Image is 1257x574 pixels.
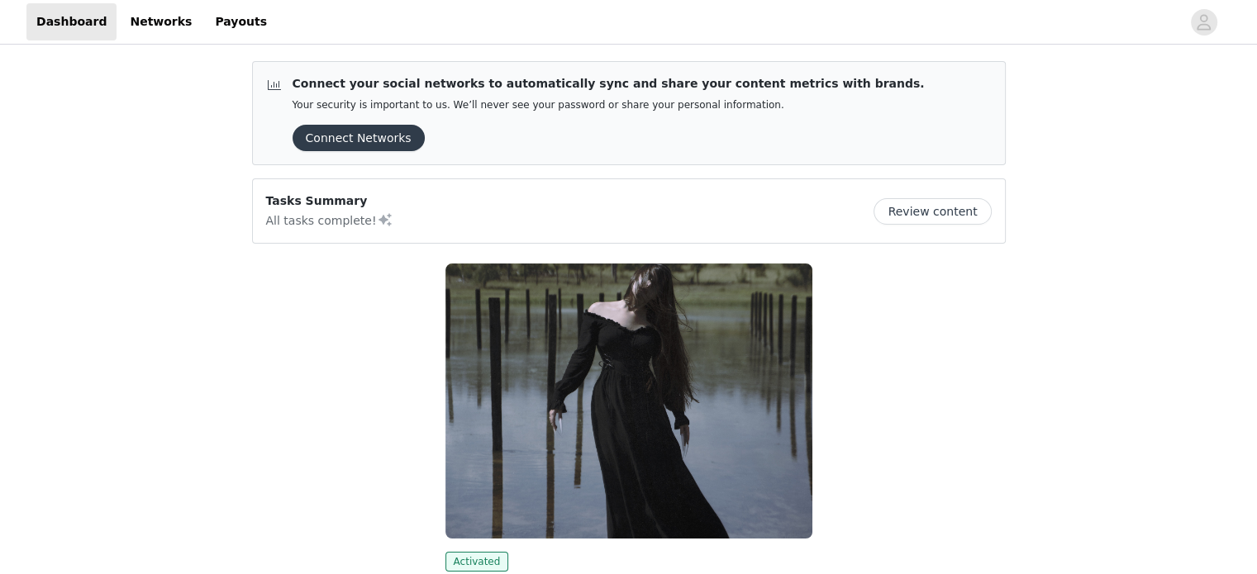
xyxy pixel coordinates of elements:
p: Tasks Summary [266,192,393,210]
button: Review content [874,198,991,225]
p: Your security is important to us. We’ll never see your password or share your personal information. [293,99,925,111]
img: KILLSTAR - EU [445,263,812,538]
a: Dashboard [26,3,117,40]
button: Connect Networks [293,125,425,151]
a: Networks [120,3,202,40]
p: All tasks complete! [266,210,393,230]
p: Connect your social networks to automatically sync and share your content metrics with brands. [293,75,925,93]
span: Activated [445,552,509,572]
div: avatar [1196,9,1212,36]
a: Payouts [205,3,277,40]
